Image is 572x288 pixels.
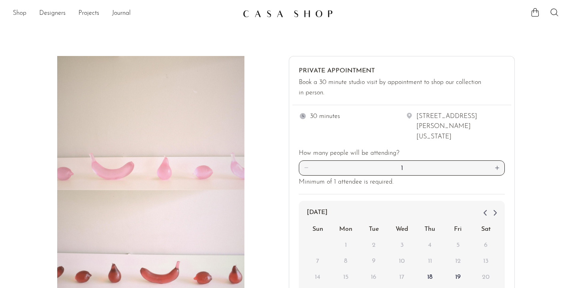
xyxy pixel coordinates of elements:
[388,222,416,238] div: Wed
[423,270,437,285] span: 18
[304,206,500,220] div: [DATE]
[13,8,26,19] a: Shop
[78,8,99,19] a: Projects
[416,222,444,238] div: Thu
[13,7,236,20] nav: Desktop navigation
[112,8,131,19] a: Journal
[332,222,360,238] div: Mon
[299,66,375,76] div: Private Appointment
[310,112,340,122] div: 30 minutes
[360,222,388,238] div: Tue
[299,78,486,98] div: Book a 30 minute studio visit by appointment to shop our collection in person.
[451,270,465,285] span: 19
[416,112,505,142] div: [STREET_ADDRESS][PERSON_NAME][US_STATE]
[13,7,236,20] ul: NEW HEADER MENU
[472,222,500,238] div: Sat
[299,148,505,159] div: How many people will be attending?
[299,177,505,188] div: Minimum of 1 attendee is required.
[304,222,332,238] div: Sun
[39,8,66,19] a: Designers
[444,222,472,238] div: Fri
